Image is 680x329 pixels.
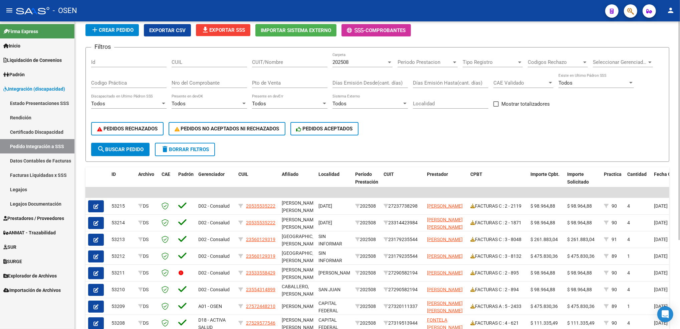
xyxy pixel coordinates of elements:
span: [PERSON_NAME] [282,304,317,309]
span: 4 [627,237,630,242]
div: 23179235544 [384,236,422,243]
div: 53212 [111,252,133,260]
span: Prestador [427,172,448,177]
mat-icon: delete [161,145,169,153]
div: 53208 [111,319,133,327]
span: 27572448210 [246,304,275,309]
datatable-header-cell: Importe Solicitado [564,167,601,197]
span: [PERSON_NAME] [427,237,463,242]
span: $ 98.964,88 [567,287,592,292]
span: PEDIDOS NO ACEPTADOS NI RECHAZADOS [175,126,279,132]
div: DS [138,319,156,327]
datatable-header-cell: Cantidad [625,167,651,197]
span: [DATE] [318,220,332,225]
span: Prestadores / Proveedores [3,215,64,222]
span: CAPITAL FEDERAL [318,301,338,314]
datatable-header-cell: Padrón [176,167,196,197]
span: [DATE] [654,220,668,225]
button: Borrar Filtros [155,143,215,156]
div: 202508 [355,236,378,243]
span: Afiliado [282,172,298,177]
div: 202508 [355,202,378,210]
div: 202508 [355,252,378,260]
span: Tipo Registro [463,59,517,65]
div: 53210 [111,286,133,294]
span: 23533558429 [246,270,275,276]
div: DS [138,303,156,310]
div: 53211 [111,269,133,277]
datatable-header-cell: Localidad [316,167,353,197]
span: [PERSON_NAME] [318,270,354,276]
datatable-header-cell: Importe Cpbt. [528,167,564,197]
span: 89 [612,253,617,259]
div: FACTURAS C : 2 - 894 [470,286,525,294]
div: FACTURAS C : 3 - 8048 [470,236,525,243]
span: SAN JUAN [318,287,341,292]
span: [DATE] [654,287,668,292]
span: CPBT [470,172,482,177]
span: Borrar Filtros [161,146,209,152]
span: [DATE] [654,270,668,276]
span: D02 - Consalud [198,220,230,225]
span: D02 - Consalud [198,287,230,292]
datatable-header-cell: Período Prestación [353,167,381,197]
span: 1 [627,304,630,309]
span: Importar Sistema Externo [261,27,331,33]
span: [DATE] [654,320,668,326]
div: 202508 [355,286,378,294]
span: ANMAT - Trazabilidad [3,229,56,236]
div: DS [138,269,156,277]
span: Padrón [178,172,194,177]
span: [DATE] [654,253,668,259]
button: PEDIDOS RECHAZADOS [91,122,164,135]
span: Integración (discapacidad) [3,85,65,93]
span: Liquidación de Convenios [3,57,62,64]
span: Periodo Prestacion [398,59,452,65]
datatable-header-cell: Afiliado [279,167,316,197]
span: $ 475.830,36 [567,253,595,259]
span: [DATE] [654,237,668,242]
datatable-header-cell: Archivo [136,167,159,197]
span: Practica [604,172,622,177]
span: ID [111,172,116,177]
span: [PERSON_NAME] [PERSON_NAME] [282,217,317,230]
span: 89 [612,304,617,309]
span: Localidad [318,172,339,177]
div: DS [138,252,156,260]
button: Exportar SSS [196,24,250,36]
div: DS [138,236,156,243]
span: Comprobantes [366,27,406,33]
mat-icon: search [97,145,105,153]
span: $ 98.964,88 [530,220,555,225]
datatable-header-cell: Gerenciador [196,167,236,197]
button: PEDIDOS ACEPTADOS [290,122,359,135]
span: 20535535222 [246,220,275,225]
div: DS [138,202,156,210]
span: Exportar SSS [201,27,245,33]
span: - OSEN [53,3,77,18]
span: CAE Validado [493,80,547,86]
span: CUIL [238,172,248,177]
span: CUIT [384,172,394,177]
span: Importación de Archivos [3,287,61,294]
span: Padrón [3,71,25,78]
span: A01 - OSEN [198,304,222,309]
span: Importe Solicitado [567,172,589,185]
span: - [347,27,366,33]
h3: Filtros [91,42,114,51]
span: Mostrar totalizadores [501,100,550,108]
span: 23560129319 [246,237,275,242]
span: $ 261.883,04 [567,237,595,242]
span: Inicio [3,42,20,49]
span: Codigos Rechazo [528,59,582,65]
span: 4 [627,203,630,209]
div: FACTURAS C : 3 - 8132 [470,252,525,260]
span: 4 [627,220,630,225]
button: Buscar Pedido [91,143,150,156]
span: Seleccionar Gerenciador [593,59,647,65]
span: Período Prestación [355,172,378,185]
span: SIN INFORMAR [318,250,342,263]
button: -Comprobantes [342,24,411,36]
span: Buscar Pedido [97,146,144,152]
span: SIN INFORMAR [318,234,342,247]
